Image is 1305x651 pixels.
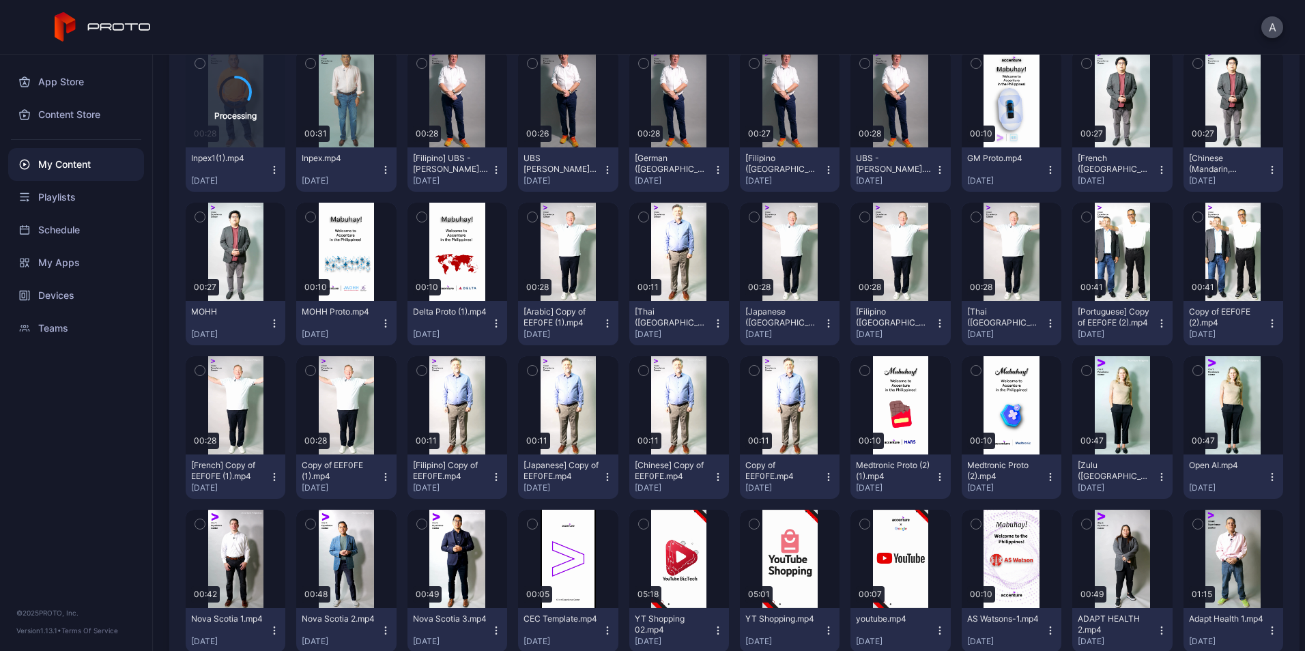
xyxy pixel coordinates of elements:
div: [French (France)] MOHH [1078,153,1153,175]
div: [DATE] [302,329,379,340]
div: GM Proto.mp4 [967,153,1042,164]
button: Inpex.mp4[DATE] [296,147,396,192]
a: My Apps [8,246,144,279]
div: Nova Scotia 1.mp4 [191,613,266,624]
div: [DATE] [191,636,269,647]
div: [DATE] [191,482,269,493]
div: Inpex.mp4 [302,153,377,164]
div: [DATE] [1078,636,1156,647]
button: [Filipino] UBS - [PERSON_NAME].mp4[DATE] [407,147,507,192]
div: CEC Template.mp4 [524,613,599,624]
div: MOHH [191,306,266,317]
button: [Portuguese] Copy of EEF0FE (2).mp4[DATE] [1072,301,1172,345]
div: Open AI.mp4 [1189,460,1264,471]
div: MOHH Proto.mp4 [302,306,377,317]
button: GM Proto.mp4[DATE] [962,147,1061,192]
button: [French] Copy of EEF0FE (1).mp4[DATE] [186,454,285,499]
div: Schedule [8,214,144,246]
div: UBS Ryan v2.mp4 [524,153,599,175]
div: [DATE] [413,175,491,186]
div: [Filipino] UBS - Ryan.mp4 [413,153,488,175]
div: [DATE] [635,329,713,340]
div: [DATE] [635,636,713,647]
div: [Japanese (Japan)] Copy of EEF0FE (1).mp4 [745,306,820,328]
button: [Filipino] Copy of EEF0FE.mp4[DATE] [407,454,507,499]
button: Copy of EEF0FE.mp4[DATE] [740,454,840,499]
div: Processing [214,108,257,121]
button: Medtronic Proto (2) (1).mp4[DATE] [850,454,950,499]
div: [DATE] [1189,175,1267,186]
button: [Zulu ([GEOGRAPHIC_DATA])] Open AI.mp4[DATE] [1072,454,1172,499]
div: Delta Proto (1).mp4 [413,306,488,317]
button: Open AI.mp4[DATE] [1184,454,1283,499]
div: [DATE] [745,329,823,340]
div: [DATE] [1189,482,1267,493]
a: My Content [8,148,144,181]
a: Terms Of Service [61,626,118,635]
button: [Filipino ([GEOGRAPHIC_DATA])] UBS - [PERSON_NAME].mp4[DATE] [740,147,840,192]
div: [DATE] [1078,329,1156,340]
button: [Japanese ([GEOGRAPHIC_DATA])] Copy of EEF0FE (1).mp4[DATE] [740,301,840,345]
div: [DATE] [1078,175,1156,186]
div: Copy of EEF0FE (1).mp4 [302,460,377,482]
div: [DATE] [856,482,934,493]
button: [German ([GEOGRAPHIC_DATA])] UBS - [PERSON_NAME].mp4[DATE] [629,147,729,192]
div: [DATE] [191,175,269,186]
a: Teams [8,312,144,345]
div: [Japanese] Copy of EEF0FE.mp4 [524,460,599,482]
div: [DATE] [524,329,601,340]
div: YT Shopping 02.mp4 [635,613,710,635]
button: [Chinese (Mandarin, Simplified)] MOHH[DATE] [1184,147,1283,192]
button: Medtronic Proto (2).mp4[DATE] [962,454,1061,499]
button: [Japanese] Copy of EEF0FE.mp4[DATE] [518,454,618,499]
div: Copy of EEF0FE.mp4 [745,460,820,482]
button: Delta Proto (1).mp4[DATE] [407,301,507,345]
div: [DATE] [524,482,601,493]
div: [Filipino (Philippines)] Copy of EEF0FE (1).mp4 [856,306,931,328]
div: [Zulu (South Africa)] Open AI.mp4 [1078,460,1153,482]
div: [German (Germany)] UBS - Ryan.mp4 [635,153,710,175]
button: Inpex1(1).mp4[DATE] [186,147,285,192]
div: [DATE] [967,636,1045,647]
div: Medtronic Proto (2).mp4 [967,460,1042,482]
div: [Filipino (Philippines)] UBS - Ryan.mp4 [745,153,820,175]
div: [French] Copy of EEF0FE (1).mp4 [191,460,266,482]
div: ADAPT HEALTH 2.mp4 [1078,613,1153,635]
button: [Thai ([GEOGRAPHIC_DATA])] Copy of EEF0FE.mp4[DATE] [629,301,729,345]
div: [DATE] [302,482,379,493]
button: MOHH[DATE] [186,301,285,345]
div: [DATE] [856,329,934,340]
div: [DATE] [302,175,379,186]
div: [DATE] [413,636,491,647]
div: [DATE] [413,482,491,493]
div: AS Watsons-1.mp4 [967,613,1042,624]
a: Content Store [8,98,144,131]
div: [DATE] [1078,482,1156,493]
button: UBS - [PERSON_NAME].mp4[DATE] [850,147,950,192]
div: [DATE] [967,482,1045,493]
button: [Filipino ([GEOGRAPHIC_DATA])] Copy of EEF0FE (1).mp4[DATE] [850,301,950,345]
div: [DATE] [967,175,1045,186]
div: [DATE] [745,636,823,647]
div: Nova Scotia 3.mp4 [413,613,488,624]
div: [Filipino] Copy of EEF0FE.mp4 [413,460,488,482]
div: [DATE] [1189,636,1267,647]
button: Copy of EEF0FE (1).mp4[DATE] [296,454,396,499]
button: UBS [PERSON_NAME] v2.mp4[DATE] [518,147,618,192]
div: YT Shopping.mp4 [745,613,820,624]
div: [DATE] [191,329,269,340]
div: [Chinese] Copy of EEF0FE.mp4 [635,460,710,482]
div: [Arabic] Copy of EEF0FE (1).mp4 [524,306,599,328]
div: [DATE] [635,482,713,493]
button: MOHH Proto.mp4[DATE] [296,301,396,345]
div: Devices [8,279,144,312]
div: App Store [8,66,144,98]
div: [DATE] [745,482,823,493]
div: [DATE] [302,636,379,647]
div: Adapt Health 1.mp4 [1189,613,1264,624]
div: [DATE] [856,636,934,647]
div: [Chinese (Mandarin, Simplified)] MOHH [1189,153,1264,175]
div: Nova Scotia 2.mp4 [302,613,377,624]
div: Inpex1(1).mp4 [191,153,266,164]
